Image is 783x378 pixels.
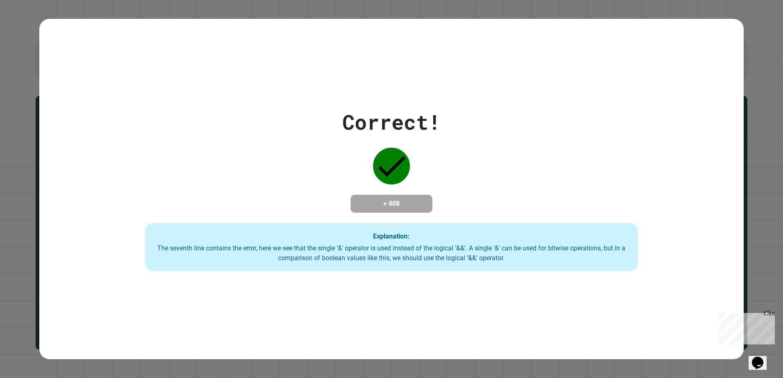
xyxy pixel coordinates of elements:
iframe: chat widget [749,345,775,370]
div: Chat with us now!Close [3,3,57,52]
strong: Explanation: [373,232,410,240]
iframe: chat widget [715,310,775,344]
h4: + 808 [359,199,424,209]
div: Correct! [342,107,441,137]
div: The seventh line contains the error, here we see that the single '&' operator is used instead of ... [153,243,630,263]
